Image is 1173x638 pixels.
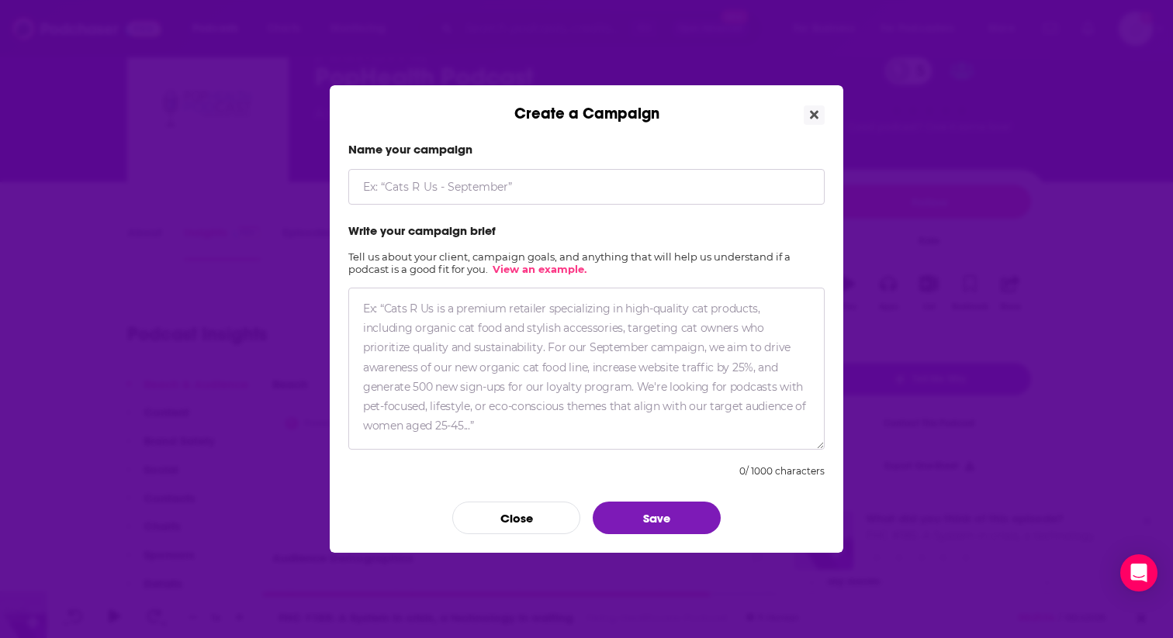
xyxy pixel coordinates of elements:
[804,105,825,125] button: Close
[593,502,721,534] button: Save
[348,223,825,238] label: Write your campaign brief
[348,142,825,157] label: Name your campaign
[348,169,825,205] input: Ex: “Cats R Us - September”
[1120,554,1157,591] div: Open Intercom Messenger
[348,250,825,275] h2: Tell us about your client, campaign goals, and anything that will help us understand if a podcast...
[452,502,580,534] button: Close
[330,85,843,123] div: Create a Campaign
[739,465,825,477] div: 0 / 1000 characters
[493,263,586,275] a: View an example.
